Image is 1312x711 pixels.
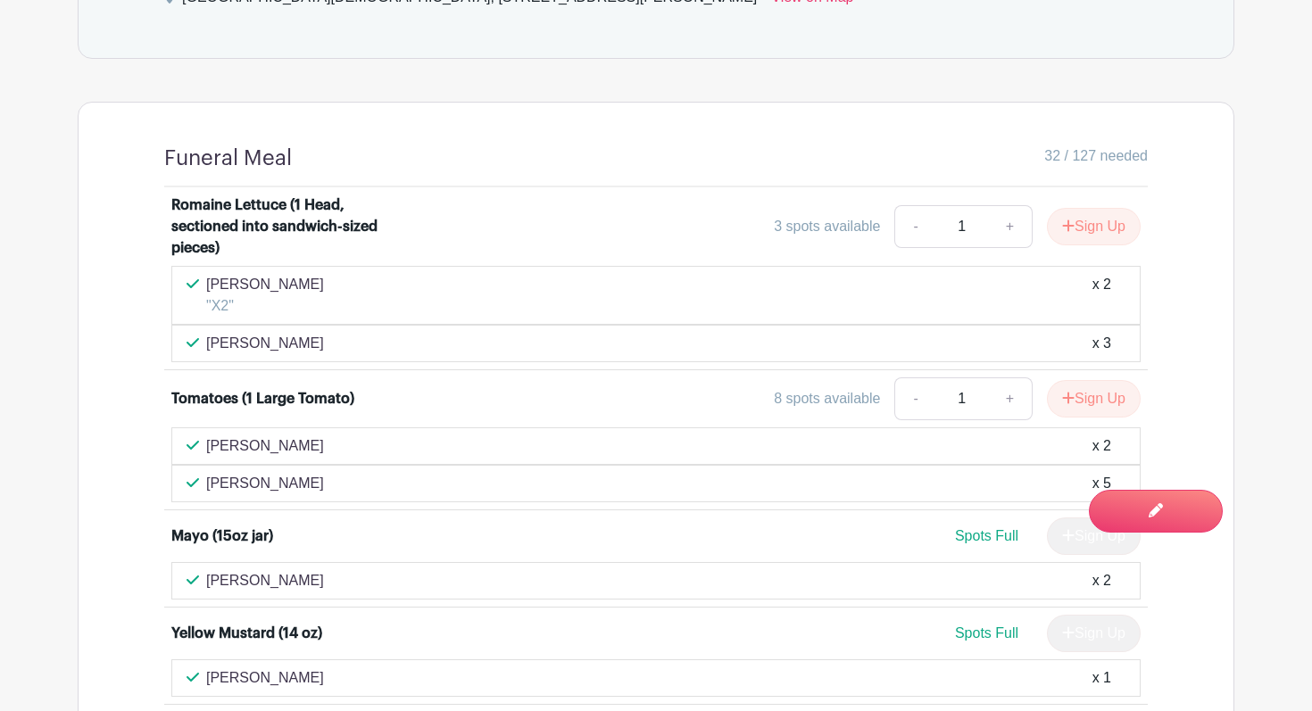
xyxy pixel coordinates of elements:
[206,473,324,494] p: [PERSON_NAME]
[1092,473,1111,494] div: x 5
[1092,435,1111,457] div: x 2
[206,274,324,295] p: [PERSON_NAME]
[1044,145,1148,167] span: 32 / 127 needed
[206,570,324,591] p: [PERSON_NAME]
[206,435,324,457] p: [PERSON_NAME]
[894,377,935,420] a: -
[206,295,324,317] p: "X2"
[171,623,322,644] div: Yellow Mustard (14 oz)
[1092,274,1111,317] div: x 2
[774,216,880,237] div: 3 spots available
[206,667,324,689] p: [PERSON_NAME]
[774,388,880,409] div: 8 spots available
[171,525,273,547] div: Mayo (15oz jar)
[1092,667,1111,689] div: x 1
[988,205,1033,248] a: +
[988,377,1033,420] a: +
[1047,208,1141,245] button: Sign Up
[955,625,1018,641] span: Spots Full
[171,388,354,409] div: Tomatoes (1 Large Tomato)
[1047,380,1141,418] button: Sign Up
[1092,570,1111,591] div: x 2
[894,205,935,248] a: -
[955,528,1018,543] span: Spots Full
[1092,333,1111,354] div: x 3
[164,145,292,171] h4: Funeral Meal
[206,333,324,354] p: [PERSON_NAME]
[171,194,393,259] div: Romaine Lettuce (1 Head, sectioned into sandwich-sized pieces)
